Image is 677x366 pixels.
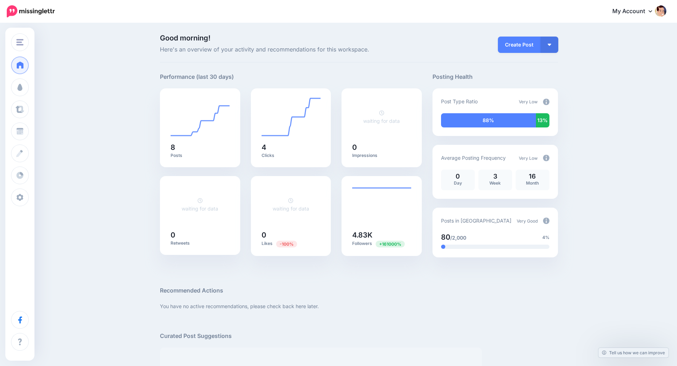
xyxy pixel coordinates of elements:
[432,72,558,81] h5: Posting Health
[445,173,471,180] p: 0
[262,153,321,158] p: Clicks
[363,110,400,124] a: waiting for data
[441,233,450,241] span: 80
[526,180,539,186] span: Month
[262,240,321,247] p: Likes
[160,72,234,81] h5: Performance (last 30 days)
[352,144,411,151] h5: 0
[536,113,549,127] div: 13% of your posts in the last 30 days were manually created (i.e. were not from Drip Campaigns or...
[543,155,549,161] img: info-circle-grey.png
[160,45,422,54] span: Here's an overview of your activity and recommendations for this workspace.
[160,286,558,295] h5: Recommended Actions
[171,144,230,151] h5: 8
[441,97,478,105] p: Post Type Ratio
[441,245,445,249] div: 4% of your posts in the last 30 days have been from Drip Campaigns
[441,154,506,162] p: Average Posting Frequency
[489,180,501,186] span: Week
[542,234,549,241] span: 4%
[450,235,466,241] span: /2,000
[160,332,558,340] h5: Curated Post Suggestions
[262,231,321,239] h5: 0
[543,218,549,224] img: info-circle-grey.png
[543,99,549,105] img: info-circle-grey.png
[605,3,666,20] a: My Account
[7,5,55,17] img: Missinglettr
[548,44,551,46] img: arrow-down-white.png
[160,34,210,42] span: Good morning!
[598,348,668,357] a: Tell us how we can improve
[160,302,558,310] p: You have no active recommendations, please check back here later.
[171,231,230,239] h5: 0
[454,180,462,186] span: Day
[16,39,23,45] img: menu.png
[519,155,538,161] span: Very Low
[182,197,218,212] a: waiting for data
[498,37,541,53] a: Create Post
[441,217,511,225] p: Posts in [GEOGRAPHIC_DATA]
[482,173,509,180] p: 3
[519,99,538,104] span: Very Low
[273,197,309,212] a: waiting for data
[352,153,411,158] p: Impressions
[171,153,230,158] p: Posts
[352,240,411,247] p: Followers
[517,218,538,224] span: Very Good
[171,240,230,246] p: Retweets
[376,241,405,247] span: Previous period: 3
[262,144,321,151] h5: 4
[441,113,536,127] div: 88% of your posts in the last 30 days have been from Drip Campaigns
[519,173,546,180] p: 16
[276,241,297,247] span: Previous period: 1
[352,231,411,239] h5: 4.83K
